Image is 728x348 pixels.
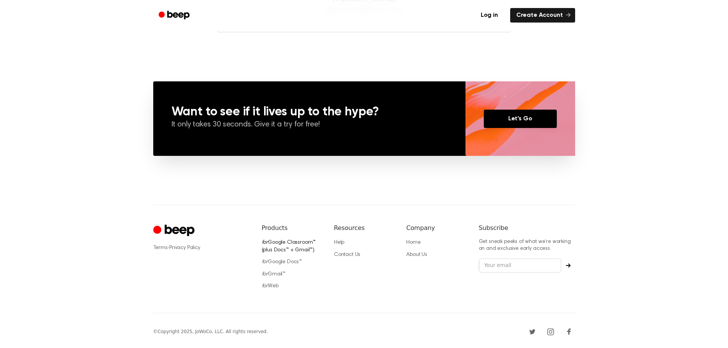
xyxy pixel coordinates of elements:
[262,240,268,245] i: for
[479,258,561,273] input: Your email
[172,106,447,118] h3: Want to see if it lives up to the hype?
[172,120,447,130] p: It only takes 30 seconds. Give it a try for free!
[262,272,268,277] i: for
[262,223,322,233] h6: Products
[153,8,196,23] a: Beep
[153,244,250,252] div: ·
[479,239,575,252] p: Get sneak peeks of what we’re working on and exclusive early access.
[334,223,394,233] h6: Resources
[334,240,344,245] a: Help
[406,252,427,257] a: About Us
[545,325,557,338] a: Instagram
[561,263,575,268] button: Subscribe
[153,223,196,238] a: Cruip
[484,110,557,128] a: Let’s Go
[479,223,575,233] h6: Subscribe
[473,6,506,24] a: Log in
[406,240,420,245] a: Home
[153,245,168,251] a: Terms
[169,245,200,251] a: Privacy Policy
[526,325,538,338] a: Twitter
[153,328,268,335] div: © Copyright 2025, JoWoCo, LLC. All rights reserved.
[262,283,279,289] a: forWeb
[262,283,268,289] i: for
[262,272,286,277] a: forGmail™
[563,325,575,338] a: Facebook
[334,252,360,257] a: Contact Us
[510,8,575,23] a: Create Account
[262,259,268,265] i: for
[262,240,316,253] a: forGoogle Classroom™ (plus Docs™ + Gmail™)
[262,259,302,265] a: forGoogle Docs™
[406,223,466,233] h6: Company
